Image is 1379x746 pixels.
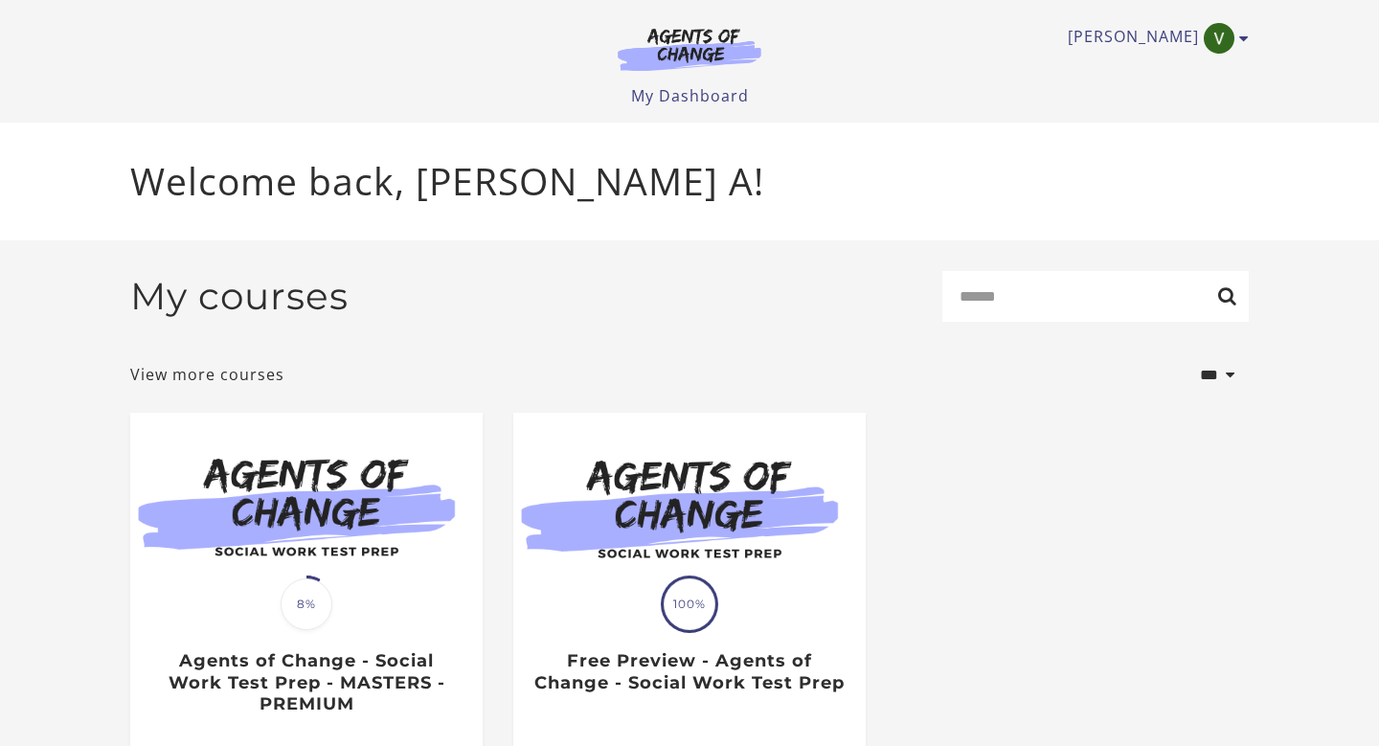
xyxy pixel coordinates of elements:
[281,578,332,630] span: 8%
[631,85,749,106] a: My Dashboard
[1068,23,1239,54] a: Toggle menu
[533,650,845,693] h3: Free Preview - Agents of Change - Social Work Test Prep
[130,274,349,319] h2: My courses
[130,363,284,386] a: View more courses
[664,578,715,630] span: 100%
[598,27,781,71] img: Agents of Change Logo
[130,153,1249,210] p: Welcome back, [PERSON_NAME] A!
[150,650,462,715] h3: Agents of Change - Social Work Test Prep - MASTERS - PREMIUM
